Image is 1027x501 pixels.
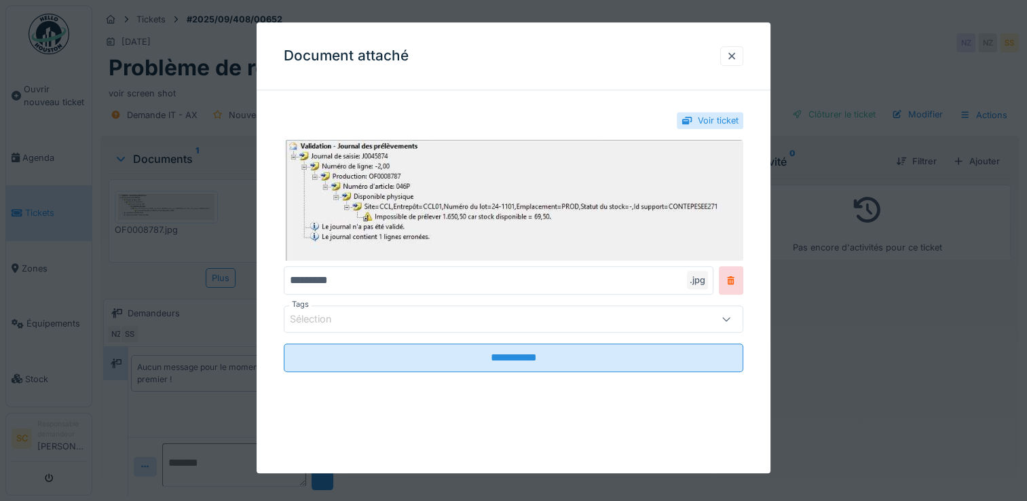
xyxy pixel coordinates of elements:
div: Voir ticket [698,114,739,127]
img: 02ccc930-3a04-4b6b-bf40-830731c6dd7f-OF0008787.jpg [284,140,743,261]
div: Sélection [290,312,351,327]
h3: Document attaché [284,48,409,64]
label: Tags [289,299,312,310]
div: .jpg [687,271,708,289]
